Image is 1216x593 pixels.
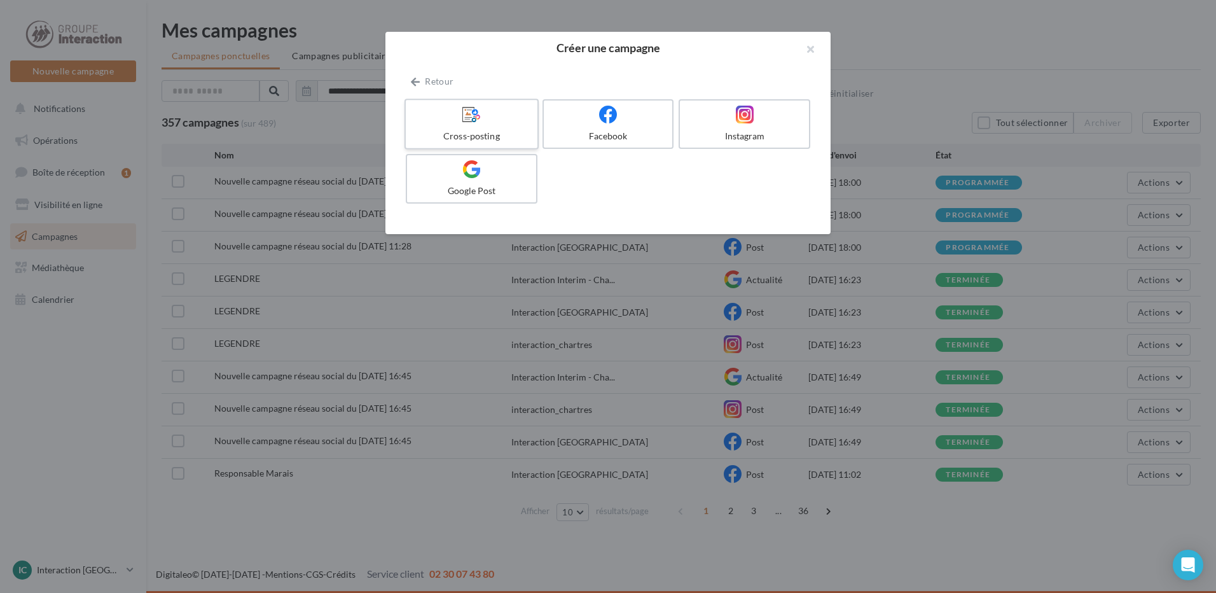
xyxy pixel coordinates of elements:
[406,42,810,53] h2: Créer une campagne
[412,185,531,197] div: Google Post
[549,130,668,143] div: Facebook
[685,130,804,143] div: Instagram
[411,130,532,143] div: Cross-posting
[406,74,459,89] button: Retour
[1173,550,1203,580] div: Open Intercom Messenger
